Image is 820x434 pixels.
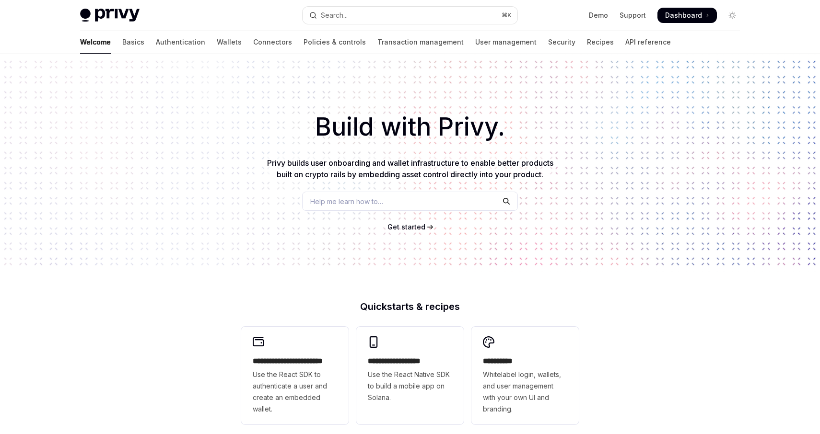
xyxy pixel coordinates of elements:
span: ⌘ K [502,11,512,19]
a: Dashboard [657,8,717,23]
a: Demo [589,11,608,20]
h2: Quickstarts & recipes [241,302,579,311]
span: Help me learn how to… [310,196,383,206]
a: Basics [122,31,144,54]
a: Transaction management [377,31,464,54]
a: Security [548,31,575,54]
a: Get started [387,222,425,232]
span: Whitelabel login, wallets, and user management with your own UI and branding. [483,369,567,415]
span: Use the React Native SDK to build a mobile app on Solana. [368,369,452,403]
div: Search... [321,10,348,21]
a: Connectors [253,31,292,54]
span: Privy builds user onboarding and wallet infrastructure to enable better products built on crypto ... [267,158,553,179]
span: Dashboard [665,11,702,20]
a: API reference [625,31,671,54]
a: Support [620,11,646,20]
a: Policies & controls [304,31,366,54]
a: Welcome [80,31,111,54]
a: User management [475,31,537,54]
a: **** *****Whitelabel login, wallets, and user management with your own UI and branding. [471,327,579,424]
h1: Build with Privy. [15,108,805,146]
button: Open search [303,7,517,24]
a: Wallets [217,31,242,54]
a: **** **** **** ***Use the React Native SDK to build a mobile app on Solana. [356,327,464,424]
img: light logo [80,9,140,22]
span: Get started [387,223,425,231]
button: Toggle dark mode [725,8,740,23]
a: Recipes [587,31,614,54]
a: Authentication [156,31,205,54]
span: Use the React SDK to authenticate a user and create an embedded wallet. [253,369,337,415]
